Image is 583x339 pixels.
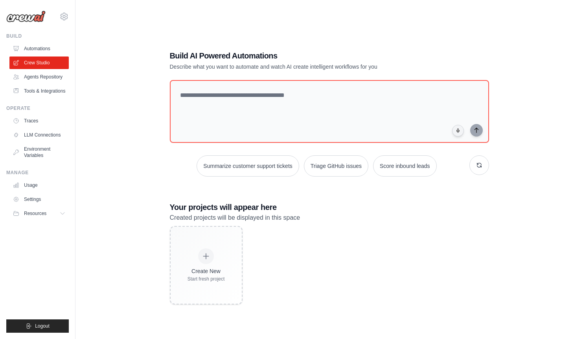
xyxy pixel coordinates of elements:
a: LLM Connections [9,129,69,141]
a: Agents Repository [9,71,69,83]
img: Logo [6,11,46,22]
div: Operate [6,105,69,111]
button: Summarize customer support tickets [197,155,299,177]
p: Describe what you want to automate and watch AI create intelligent workflows for you [170,63,434,71]
button: Score inbound leads [373,155,437,177]
span: Resources [24,210,46,217]
button: Get new suggestions [469,155,489,175]
a: Environment Variables [9,143,69,162]
div: Build [6,33,69,39]
p: Created projects will be displayed in this space [170,213,489,223]
button: Triage GitHub issues [304,155,368,177]
div: Manage [6,169,69,176]
a: Automations [9,42,69,55]
div: Create New [188,267,225,275]
a: Tools & Integrations [9,85,69,97]
a: Settings [9,193,69,206]
button: Logout [6,319,69,333]
div: Start fresh project [188,276,225,282]
h3: Your projects will appear here [170,202,489,213]
button: Click to speak your automation idea [452,125,464,137]
a: Usage [9,179,69,191]
a: Crew Studio [9,56,69,69]
a: Traces [9,115,69,127]
h1: Build AI Powered Automations [170,50,434,61]
span: Logout [35,323,50,329]
button: Resources [9,207,69,220]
